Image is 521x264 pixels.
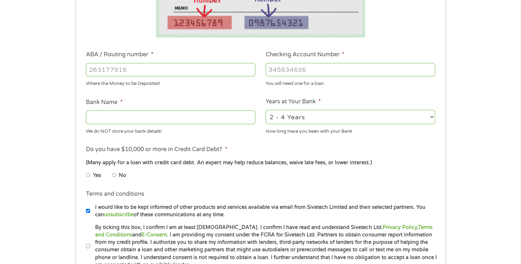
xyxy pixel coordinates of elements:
a: unsubscribe [104,212,134,218]
div: (Many apply for a loan with credit card debt. An expert may help reduce balances, waive late fees... [86,159,435,167]
a: E-Consent [141,232,167,238]
label: I would like to be kept informed of other products and services available via email from Sivetech... [90,203,437,219]
label: Checking Account Number [266,51,345,58]
label: Years at Your Bank [266,98,321,105]
label: Terms and conditions [86,190,144,198]
label: No [119,172,126,179]
div: You will need one for a loan. [266,78,435,87]
div: Where the Money to be Deposited [86,78,255,87]
input: 345634636 [266,63,435,76]
label: Do you have $10,000 or more in Credit Card Debt? [86,146,227,153]
div: We do NOT store your bank details! [86,125,255,135]
input: 263177916 [86,63,255,76]
label: Yes [93,172,101,179]
label: ABA / Routing number [86,51,153,58]
a: Privacy Policy [382,224,417,230]
a: Terms and Conditions [95,224,432,238]
div: How long Have you been with your Bank [266,125,435,135]
label: Bank Name [86,99,122,106]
